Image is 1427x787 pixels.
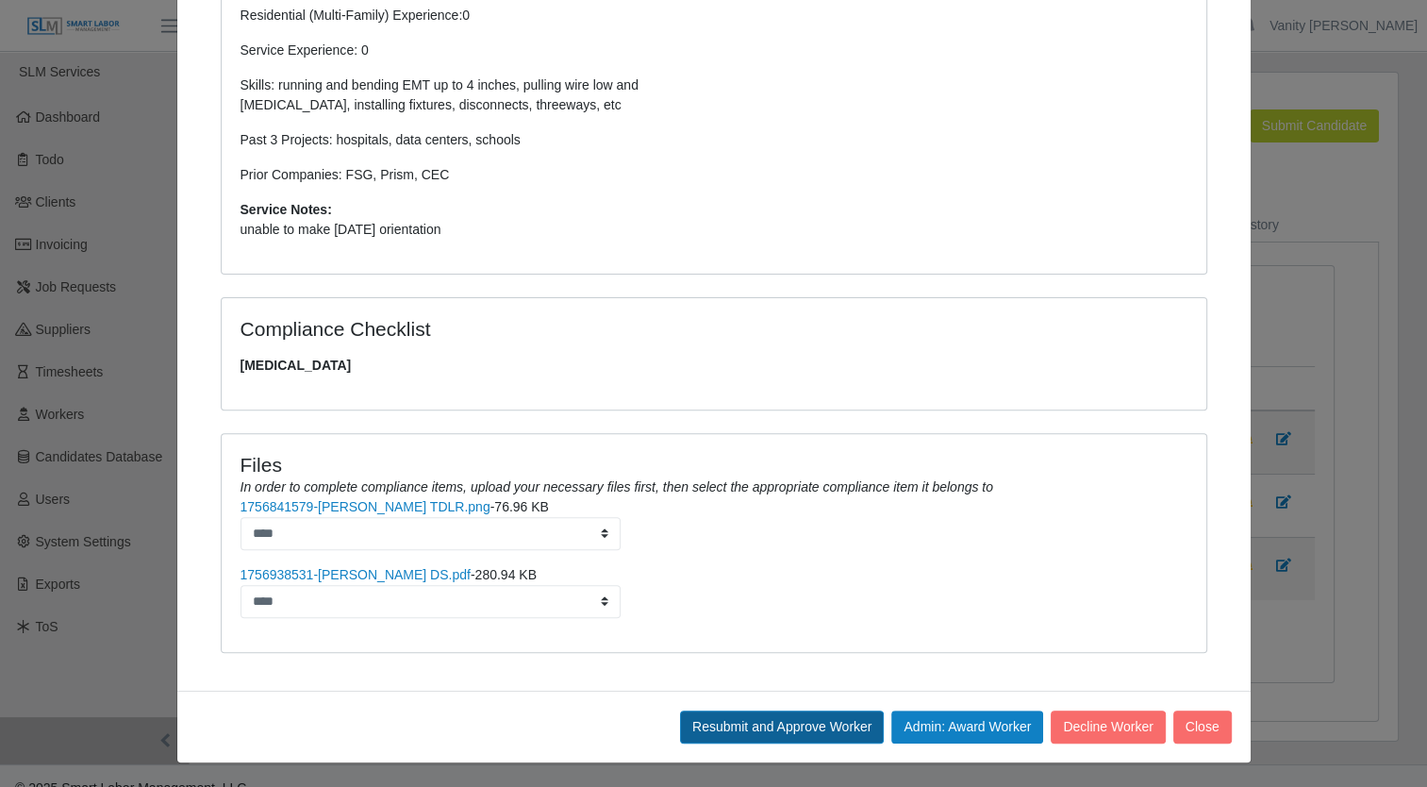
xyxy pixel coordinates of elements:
button: Close [1173,711,1232,744]
a: 1756841579-[PERSON_NAME] TDLR.png [241,499,490,514]
li: - [241,497,1187,550]
a: 1756938531-[PERSON_NAME] DS.pdf [241,567,471,582]
h4: Files [241,453,1187,477]
b: Service Notes: [241,202,332,217]
i: In order to complete compliance items, upload your necessary files first, then select the appropr... [241,479,993,494]
li: - [241,565,1187,618]
span: 76.96 KB [494,499,549,514]
span: [MEDICAL_DATA] [241,356,1187,376]
button: Decline Worker [1051,711,1165,744]
p: Service Experience: 0 [241,41,700,60]
span: 280.94 KB [475,567,537,582]
button: Resubmit and Approve Worker [680,711,884,744]
p: unable to make [DATE] orientation [241,220,700,240]
p: Prior Companies: FSG, Prism, CEC [241,165,700,185]
p: Past 3 Projects: hospitals, data centers, schools [241,130,700,150]
h4: Compliance Checklist [241,317,862,341]
button: Admin: Award Worker [891,711,1043,744]
p: Skills: running and bending EMT up to 4 inches, pulling wire low and [MEDICAL_DATA], installing f... [241,75,700,115]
